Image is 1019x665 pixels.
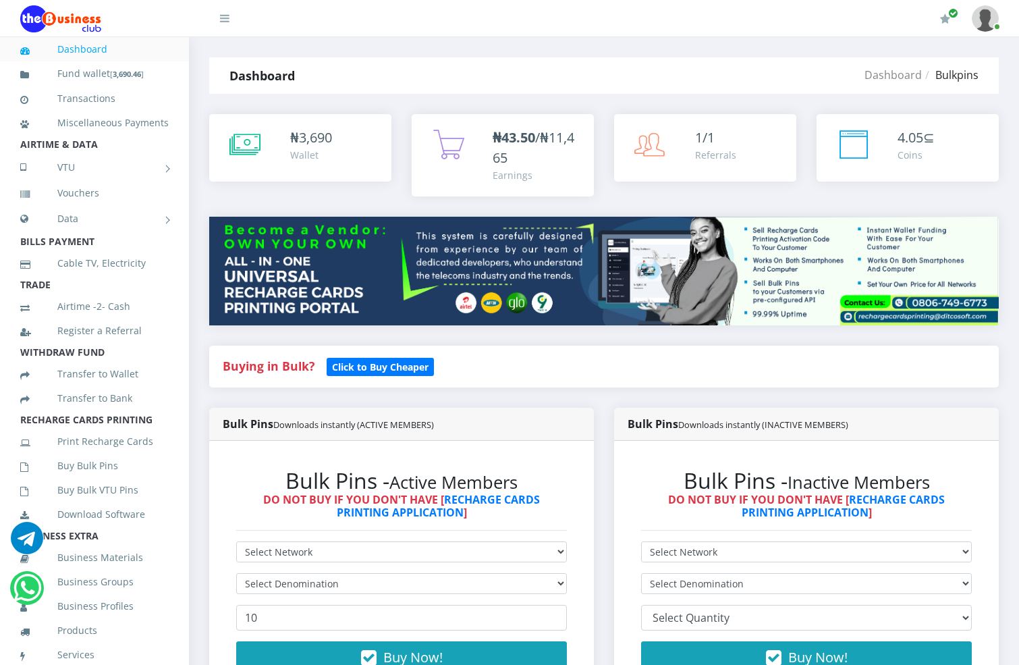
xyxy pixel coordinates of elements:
div: Wallet [290,148,332,162]
input: Enter Quantity [236,605,567,631]
strong: Bulk Pins [628,417,848,431]
a: Miscellaneous Payments [20,107,169,138]
strong: Dashboard [229,68,295,84]
span: 4.05 [898,128,923,147]
small: Inactive Members [788,471,930,494]
div: Referrals [695,148,736,162]
b: Click to Buy Cheaper [332,361,429,373]
strong: DO NOT BUY IF YOU DON'T HAVE [ ] [263,492,540,520]
a: Buy Bulk VTU Pins [20,475,169,506]
small: Downloads instantly (INACTIVE MEMBERS) [678,419,848,431]
span: Renew/Upgrade Subscription [948,8,958,18]
a: Data [20,202,169,236]
a: Transactions [20,83,169,114]
div: Earnings [493,168,580,182]
a: Fund wallet[3,690.46] [20,58,169,90]
a: Cable TV, Electricity [20,248,169,279]
img: Logo [20,5,101,32]
span: 1/1 [695,128,715,147]
a: Products [20,615,169,646]
img: multitenant_rcp.png [209,217,999,325]
a: Dashboard [20,34,169,65]
small: Active Members [389,471,518,494]
b: ₦43.50 [493,128,535,147]
img: User [972,5,999,32]
strong: Bulk Pins [223,417,434,431]
small: [ ] [110,69,144,79]
a: Business Groups [20,566,169,597]
a: Vouchers [20,178,169,209]
h2: Bulk Pins - [641,468,972,494]
a: Chat for support [11,532,43,554]
a: Buy Bulk Pins [20,450,169,481]
li: Bulkpins [922,67,979,83]
a: VTU [20,151,169,184]
a: RECHARGE CARDS PRINTING APPLICATION [337,492,541,520]
a: Dashboard [864,68,922,82]
small: Downloads instantly (ACTIVE MEMBERS) [273,419,434,431]
a: Chat for support [13,582,41,604]
div: ₦ [290,128,332,148]
span: 3,690 [299,128,332,147]
a: Airtime -2- Cash [20,291,169,322]
h2: Bulk Pins - [236,468,567,494]
b: 3,690.46 [113,69,141,79]
a: ₦43.50/₦11,465 Earnings [412,114,594,196]
i: Renew/Upgrade Subscription [940,14,950,24]
a: ₦3,690 Wallet [209,114,391,182]
a: Transfer to Wallet [20,358,169,390]
strong: Buying in Bulk? [223,358,314,374]
a: RECHARGE CARDS PRINTING APPLICATION [742,492,945,520]
a: Click to Buy Cheaper [327,358,434,374]
a: Print Recharge Cards [20,426,169,457]
div: Coins [898,148,935,162]
a: Transfer to Bank [20,383,169,414]
span: /₦11,465 [493,128,574,167]
a: 1/1 Referrals [614,114,796,182]
a: Download Software [20,499,169,530]
a: Business Materials [20,542,169,573]
a: Business Profiles [20,591,169,622]
div: ⊆ [898,128,935,148]
strong: DO NOT BUY IF YOU DON'T HAVE [ ] [668,492,945,520]
a: Register a Referral [20,315,169,346]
